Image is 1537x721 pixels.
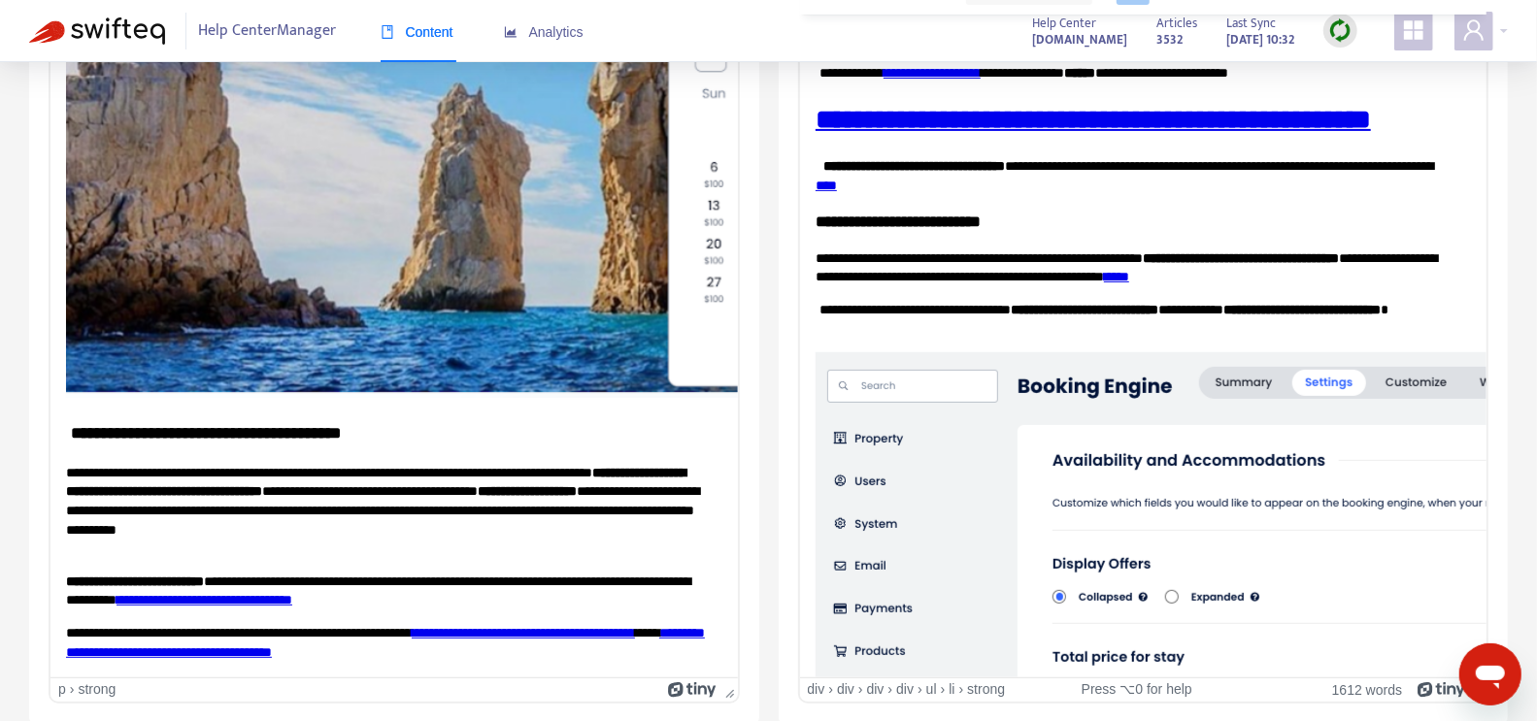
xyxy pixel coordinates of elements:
span: Help Center Manager [199,13,337,49]
span: user [1462,18,1486,42]
span: Content [381,24,453,40]
div: div [867,681,885,698]
div: › [858,681,863,698]
div: strong [78,681,116,698]
div: div [808,681,825,698]
a: Powered by Tiny [1418,681,1466,697]
a: Powered by Tiny [668,681,717,697]
span: Last Sync [1226,13,1276,34]
span: book [381,25,394,39]
a: [DOMAIN_NAME] [1032,28,1127,50]
div: li [949,681,954,698]
div: div [837,681,854,698]
div: Press the Up and Down arrow keys to resize the editor. [718,678,738,702]
div: › [941,681,946,698]
strong: 3532 [1156,29,1183,50]
div: ul [926,681,937,698]
strong: [DOMAIN_NAME] [1032,29,1127,50]
div: Press ⌥0 for help [1027,681,1247,698]
img: Swifteq [29,17,165,45]
div: › [828,681,833,698]
iframe: Rich Text Area [800,15,1487,677]
img: sync.dc5367851b00ba804db3.png [1328,18,1353,43]
div: › [918,681,922,698]
button: 1612 words [1332,681,1402,698]
iframe: Button to launch messaging window [1459,643,1521,705]
span: appstore [1402,18,1425,42]
div: p [58,681,66,698]
div: div [896,681,914,698]
div: strong [967,681,1005,698]
span: Help Center [1032,13,1096,34]
div: › [888,681,893,698]
div: › [70,681,75,698]
strong: [DATE] 10:32 [1226,29,1294,50]
div: › [959,681,964,698]
span: Articles [1156,13,1197,34]
span: area-chart [504,25,518,39]
span: Analytics [504,24,584,40]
